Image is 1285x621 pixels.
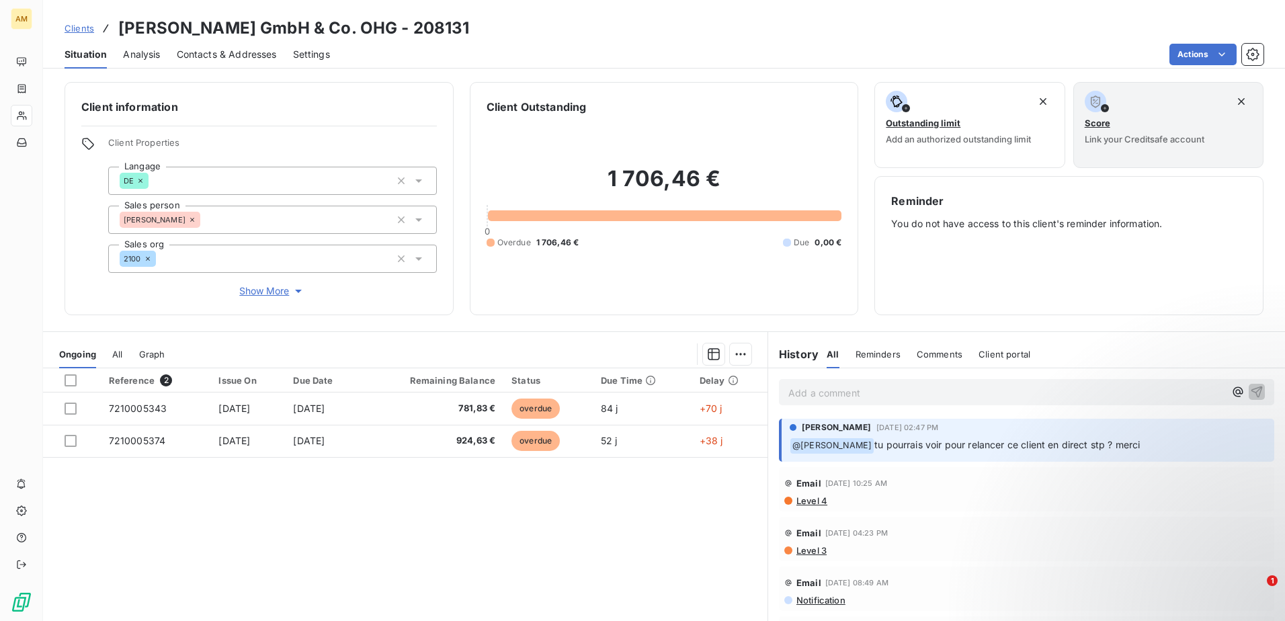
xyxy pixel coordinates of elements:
span: [DATE] 04:23 PM [825,529,888,537]
span: Clients [65,23,94,34]
span: Email [796,577,821,588]
span: [DATE] [293,403,325,414]
input: Add a tag [200,214,211,226]
span: All [112,349,122,360]
div: You do not have access to this client's reminder information. [891,193,1247,298]
h6: Reminder [891,193,1247,209]
span: Notification [795,595,845,606]
span: 2 [160,374,172,386]
span: Reminders [856,349,901,360]
button: ScoreLink your Creditsafe account [1073,82,1263,168]
span: Email [796,478,821,489]
span: tu pourrais voir pour relancer ce client en direct stp ? merci [874,439,1140,450]
span: overdue [511,431,560,451]
input: Add a tag [156,253,167,265]
span: [DATE] [293,435,325,446]
span: [DATE] 10:25 AM [825,479,887,487]
span: 52 j [601,435,618,446]
span: All [827,349,839,360]
span: Overdue [497,237,531,249]
button: Show More [108,284,437,298]
div: Delay [700,375,759,386]
span: Graph [139,349,165,360]
span: 7210005343 [109,403,167,414]
div: Issue On [218,375,277,386]
span: 924,63 € [370,434,495,448]
span: Outstanding limit [886,118,960,128]
span: Level 4 [795,495,827,506]
span: DE [124,177,134,185]
span: [DATE] 02:47 PM [876,423,938,431]
span: Analysis [123,48,160,61]
h6: History [768,346,819,362]
button: Outstanding limitAdd an authorized outstanding limit [874,82,1065,168]
span: [DATE] [218,403,250,414]
h6: Client Outstanding [487,99,587,115]
span: [PERSON_NAME] [802,421,871,433]
input: Add a tag [149,175,159,187]
span: 0 [485,226,490,237]
div: Remaining Balance [370,375,495,386]
span: Client Properties [108,137,437,156]
span: Client portal [979,349,1030,360]
span: 7210005374 [109,435,166,446]
span: overdue [511,399,560,419]
iframe: Intercom live chat [1239,575,1272,608]
div: Reference [109,374,203,386]
span: Due [794,237,809,249]
span: Situation [65,48,107,61]
span: +70 j [700,403,722,414]
span: [PERSON_NAME] [124,216,185,224]
span: 1 706,46 € [536,237,579,249]
span: Level 3 [795,545,827,556]
h2: 1 706,46 € [487,165,842,206]
span: 1 [1267,575,1278,586]
a: Clients [65,22,94,35]
span: Show More [239,284,305,298]
div: AM [11,8,32,30]
span: Email [796,528,821,538]
span: Add an authorized outstanding limit [886,134,1031,144]
div: Due Date [293,375,354,386]
span: @ [PERSON_NAME] [790,438,874,454]
span: +38 j [700,435,723,446]
span: 0,00 € [815,237,841,249]
iframe: Intercom notifications message [1016,491,1285,585]
span: 2100 [124,255,141,263]
h6: Client information [81,99,437,115]
span: Comments [917,349,962,360]
div: Due Time [601,375,683,386]
span: Link your Creditsafe account [1085,134,1204,144]
span: Settings [293,48,330,61]
img: Logo LeanPay [11,591,32,613]
button: Actions [1169,44,1237,65]
span: 781,83 € [370,402,495,415]
span: 84 j [601,403,618,414]
h3: [PERSON_NAME] GmbH & Co. OHG - 208131 [118,16,470,40]
span: [DATE] 08:49 AM [825,579,888,587]
div: Status [511,375,585,386]
span: Score [1085,118,1110,128]
span: Ongoing [59,349,96,360]
span: Contacts & Addresses [177,48,277,61]
span: [DATE] [218,435,250,446]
